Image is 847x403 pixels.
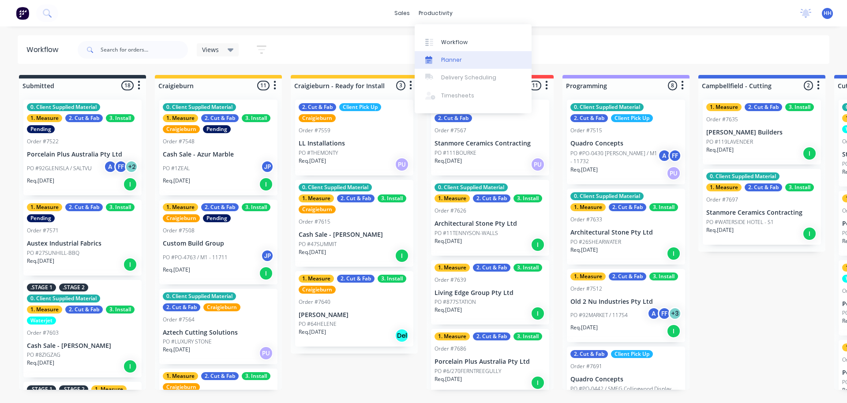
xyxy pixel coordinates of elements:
[299,205,336,213] div: Craigieburn
[163,177,190,185] p: Req. [DATE]
[611,114,653,122] div: Client Pick Up
[802,227,817,241] div: I
[159,100,277,195] div: 0. Client Supplied Material1. Measure2. Cut & Fab3. InstallCraigieburnPendingOrder #7548Cash Sale...
[299,286,336,294] div: Craigieburn
[27,240,138,247] p: Austex Industrial Fabrics
[27,164,92,172] p: PO #92GLENISLA / SALTVU
[668,307,682,320] div: + 3
[163,292,236,300] div: 0. Client Supplied Material
[647,307,660,320] div: A
[431,260,549,325] div: 1. Measure2. Cut & Fab3. InstallOrder #7639Living Edge Group Pty LtdPO #877STATIONReq.[DATE]I
[65,114,103,122] div: 2. Cut & Fab
[163,316,195,324] div: Order #7564
[163,227,195,235] div: Order #7508
[570,376,682,383] p: Quadro Concepts
[26,45,63,55] div: Workflow
[27,351,60,359] p: PO #8ZIGZAG
[163,372,198,380] div: 1. Measure
[123,177,137,191] div: I
[163,266,190,274] p: Req. [DATE]
[163,138,195,146] div: Order #7548
[570,350,608,358] div: 2. Cut & Fab
[299,311,410,319] p: [PERSON_NAME]
[570,246,598,254] p: Req. [DATE]
[435,289,546,297] p: Living Edge Group Pty Ltd
[27,359,54,367] p: Req. [DATE]
[649,272,678,280] div: 3. Install
[435,375,462,383] p: Req. [DATE]
[299,275,334,283] div: 1. Measure
[163,254,228,261] p: PO #PO-4763 / M1 - 11711
[473,194,510,202] div: 2. Cut & Fab
[706,138,753,146] p: PO #119LAVENDER
[203,125,231,133] div: Pending
[299,183,372,191] div: 0. Client Supplied Material
[203,303,240,311] div: Craigieburn
[299,240,337,248] p: PO #47SUMMIT
[570,216,602,224] div: Order #7633
[27,151,138,158] p: Porcelain Plus Australia Pty Ltd
[570,140,682,147] p: Quadro Concepts
[513,332,542,340] div: 3. Install
[27,114,62,122] div: 1. Measure
[163,383,200,391] div: Craigieburn
[802,146,817,160] div: I
[435,298,476,306] p: PO #877STATION
[27,203,62,211] div: 1. Measure
[473,332,510,340] div: 2. Cut & Fab
[435,207,466,215] div: Order #7626
[163,214,200,222] div: Craigieburn
[435,332,470,340] div: 1. Measure
[201,372,239,380] div: 2. Cut & Fab
[123,257,137,272] div: I
[295,100,413,175] div: 2. Cut & FabClient Pick UpCraigieburnOrder #7559LL InstallationsPO #THEMONTYReq.[DATE]PU
[570,192,644,200] div: 0. Client Supplied Material
[570,203,606,211] div: 1. Measure
[435,194,470,202] div: 1. Measure
[299,298,330,306] div: Order #7640
[163,164,190,172] p: PO #1ZEAL
[27,329,59,337] div: Order #7603
[106,114,135,122] div: 3. Install
[337,194,375,202] div: 2. Cut & Fab
[435,345,466,353] div: Order #7686
[27,295,100,302] div: 0. Client Supplied Material
[339,103,381,111] div: Client Pick Up
[570,311,628,319] p: PO #92MARKET / 11754
[27,177,54,185] p: Req. [DATE]
[706,116,738,123] div: Order #7635
[435,183,508,191] div: 0. Client Supplied Material
[531,157,545,172] div: PU
[570,362,602,370] div: Order #7691
[570,229,682,236] p: Architectural Stone Pty Ltd
[259,266,273,280] div: I
[415,33,532,51] a: Workflow
[667,324,681,338] div: I
[27,385,56,393] div: .STAGE 1
[299,114,336,122] div: Craigieburn
[435,306,462,314] p: Req. [DATE]
[435,127,466,134] div: Order #7567
[567,100,685,184] div: 0. Client Supplied Material2. Cut & FabClient Pick UpOrder #7515Quadro ConceptsPO #PO-0430 [PERSO...
[611,350,653,358] div: Client Pick Up
[435,114,472,122] div: 2. Cut & Fab
[435,140,546,147] p: Stanmore Ceramics Contracting
[163,114,198,122] div: 1. Measure
[163,240,274,247] p: Custom Build Group
[125,160,138,173] div: + 2
[570,272,606,280] div: 1. Measure
[104,160,117,173] div: A
[570,103,644,111] div: 0. Client Supplied Material
[259,177,273,191] div: I
[531,306,545,321] div: I
[299,149,338,157] p: PO #THEMONTY
[785,103,814,111] div: 3. Install
[261,249,274,262] div: JP
[106,203,135,211] div: 3. Install
[706,183,742,191] div: 1. Measure
[27,342,138,350] p: Cash Sale - [PERSON_NAME]
[101,41,188,59] input: Search for orders...
[378,194,406,202] div: 3. Install
[706,209,817,216] p: Stanmore Ceramics Contracting
[27,125,55,133] div: Pending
